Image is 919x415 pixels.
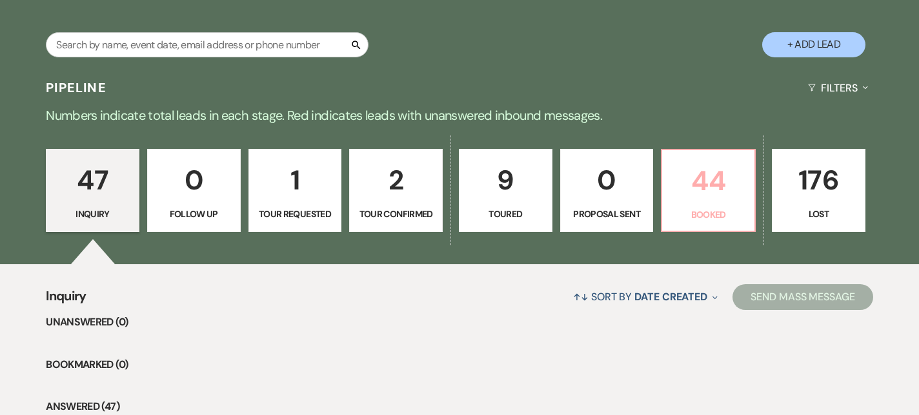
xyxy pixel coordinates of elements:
a: 0Follow Up [147,149,241,233]
a: 44Booked [661,149,756,233]
p: 44 [670,159,747,202]
p: 9 [467,159,544,202]
a: 9Toured [459,149,552,233]
a: 2Tour Confirmed [349,149,443,233]
button: Sort By Date Created [568,280,723,314]
button: Send Mass Message [732,284,873,310]
span: Inquiry [46,286,86,314]
p: 2 [358,159,434,202]
li: Answered (47) [46,398,873,415]
p: Tour Confirmed [358,207,434,221]
p: Toured [467,207,544,221]
p: 47 [54,159,131,202]
a: 47Inquiry [46,149,139,233]
p: 1 [257,159,334,202]
p: Follow Up [156,207,232,221]
a: 1Tour Requested [248,149,342,233]
input: Search by name, event date, email address or phone number [46,32,369,57]
li: Bookmarked (0) [46,356,873,373]
li: Unanswered (0) [46,314,873,331]
p: Tour Requested [257,207,334,221]
p: Booked [670,207,747,222]
span: Date Created [634,290,707,304]
button: Filters [803,71,873,105]
p: Lost [780,207,857,221]
p: 0 [569,159,645,202]
button: + Add Lead [762,32,865,57]
a: 0Proposal Sent [560,149,654,233]
p: Inquiry [54,207,131,221]
a: 176Lost [772,149,865,233]
span: ↑↓ [573,290,589,304]
p: 176 [780,159,857,202]
p: Proposal Sent [569,207,645,221]
p: 0 [156,159,232,202]
h3: Pipeline [46,79,106,97]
